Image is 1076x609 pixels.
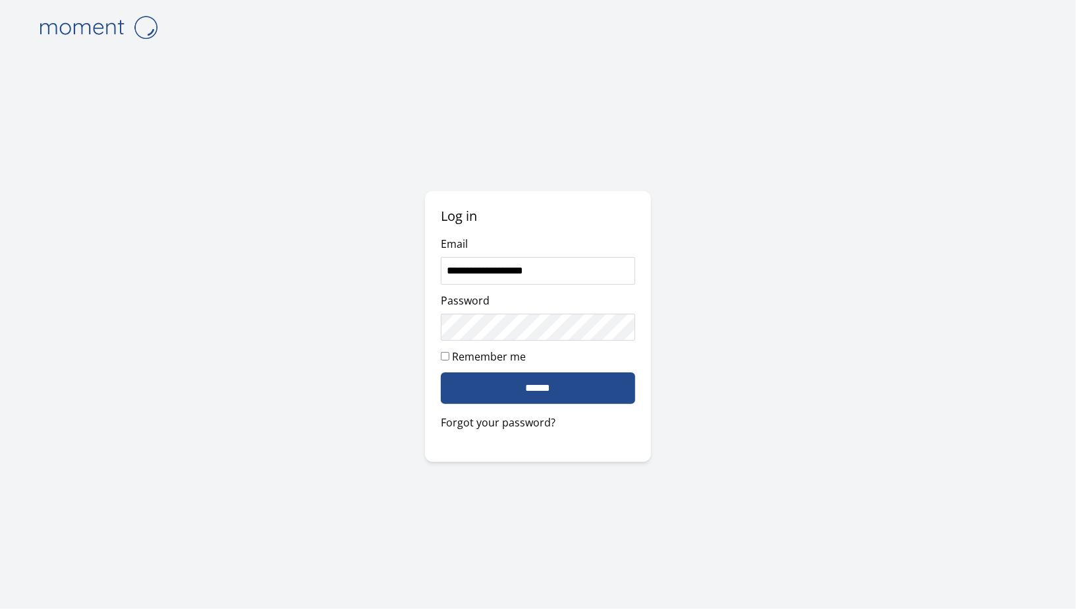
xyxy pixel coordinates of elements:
[441,207,635,225] h2: Log in
[441,237,468,251] label: Email
[452,349,526,364] label: Remember me
[441,293,490,308] label: Password
[32,11,164,44] img: logo-4e3dc11c47720685a147b03b5a06dd966a58ff35d612b21f08c02c0306f2b779.png
[441,415,635,430] a: Forgot your password?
